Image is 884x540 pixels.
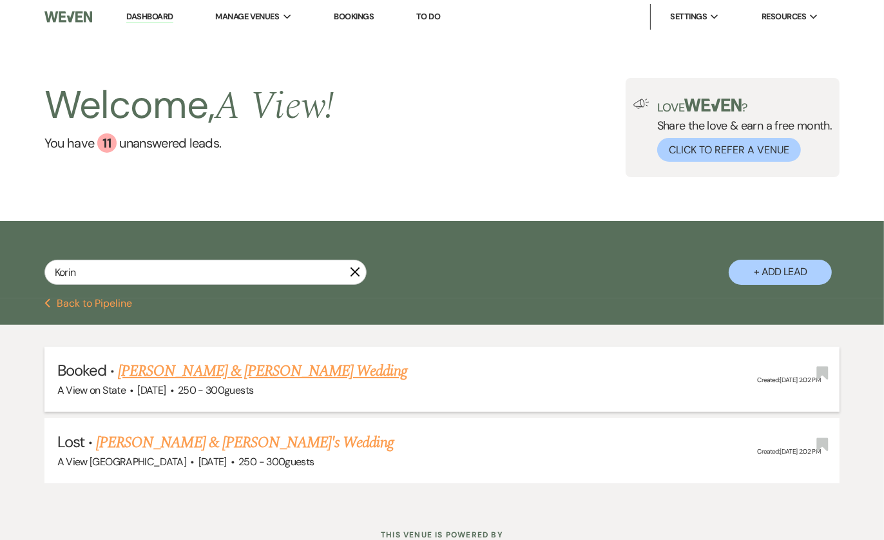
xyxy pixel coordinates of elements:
a: To Do [416,11,440,22]
span: [DATE] [198,455,227,468]
span: Created: [DATE] 2:02 PM [757,448,820,456]
span: 250 - 300 guests [178,383,253,397]
span: Created: [DATE] 2:02 PM [757,376,820,384]
a: Dashboard [126,11,173,23]
span: [DATE] [137,383,166,397]
button: + Add Lead [729,260,832,285]
span: Lost [57,432,84,452]
a: You have 11 unanswered leads. [44,133,334,153]
input: Search by name, event date, email address or phone number [44,260,367,285]
span: A View on State [57,383,126,397]
span: Booked [57,360,106,380]
button: Back to Pipeline [44,298,133,309]
h2: Welcome, [44,78,334,133]
a: Bookings [334,11,374,22]
img: weven-logo-green.svg [684,99,742,111]
span: A View ! [215,77,334,136]
span: Resources [762,10,806,23]
img: Weven Logo [44,3,93,30]
div: Share the love & earn a free month. [649,99,832,162]
img: loud-speaker-illustration.svg [633,99,649,109]
a: [PERSON_NAME] & [PERSON_NAME] Wedding [118,360,407,383]
button: Click to Refer a Venue [657,138,801,162]
span: Settings [670,10,707,23]
a: [PERSON_NAME] & [PERSON_NAME]'s Wedding [96,431,394,454]
div: 11 [97,133,117,153]
span: A View [GEOGRAPHIC_DATA] [57,455,187,468]
span: Manage Venues [215,10,279,23]
span: 250 - 300 guests [238,455,314,468]
p: Love ? [657,99,832,113]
